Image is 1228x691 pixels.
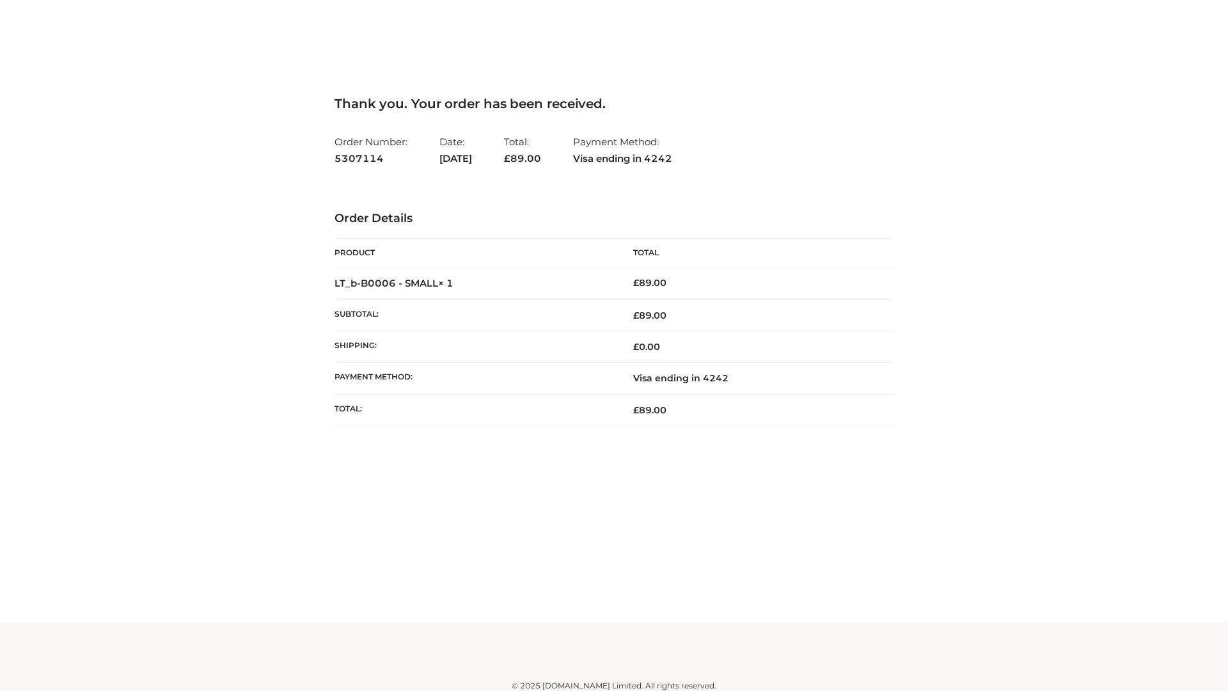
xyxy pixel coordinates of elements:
th: Product [335,239,614,267]
th: Payment method: [335,363,614,394]
th: Total [614,239,893,267]
td: Visa ending in 4242 [614,363,893,394]
span: £ [504,152,510,164]
span: 89.00 [633,310,666,321]
span: £ [633,277,639,289]
th: Subtotal: [335,299,614,331]
h3: Thank you. Your order has been received. [335,96,893,111]
th: Total: [335,394,614,425]
strong: Visa ending in 4242 [573,150,672,167]
li: Date: [439,131,472,170]
strong: [DATE] [439,150,472,167]
bdi: 89.00 [633,277,666,289]
span: 89.00 [633,404,666,416]
bdi: 0.00 [633,341,660,353]
li: Order Number: [335,131,407,170]
strong: 5307114 [335,150,407,167]
strong: × 1 [438,277,453,289]
strong: LT_b-B0006 - SMALL [335,277,453,289]
h3: Order Details [335,212,893,226]
span: 89.00 [504,152,541,164]
th: Shipping: [335,331,614,363]
span: £ [633,341,639,353]
span: £ [633,310,639,321]
li: Total: [504,131,541,170]
span: £ [633,404,639,416]
li: Payment Method: [573,131,672,170]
